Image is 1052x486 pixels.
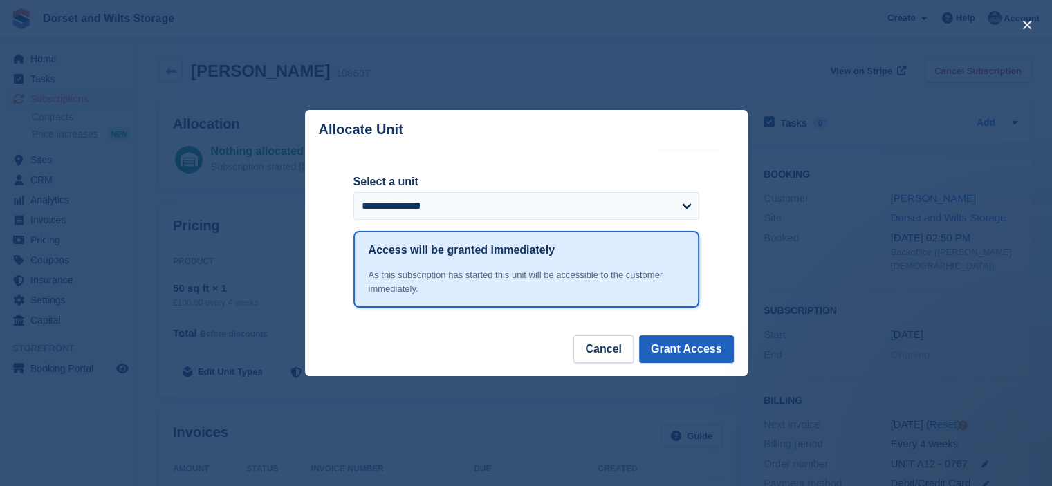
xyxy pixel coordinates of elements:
[573,335,633,363] button: Cancel
[353,174,699,190] label: Select a unit
[1016,14,1038,36] button: close
[369,268,684,295] div: As this subscription has started this unit will be accessible to the customer immediately.
[369,242,555,259] h1: Access will be granted immediately
[639,335,734,363] button: Grant Access
[319,122,403,138] p: Allocate Unit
